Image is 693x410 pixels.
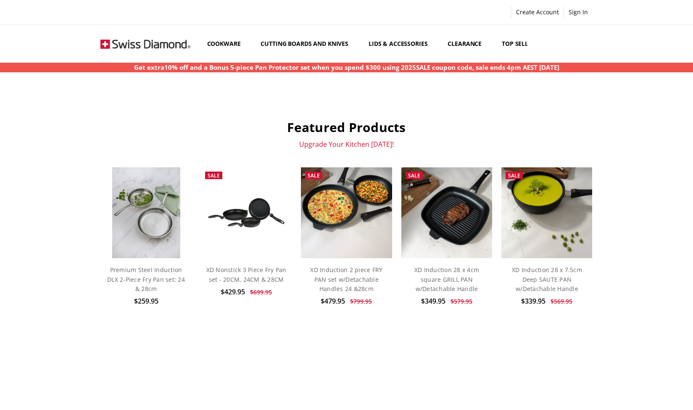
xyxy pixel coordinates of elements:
a: Add to Cart [210,233,282,249]
a: Cutting boards and knives [253,25,361,63]
img: Premium steel DLX 2pc fry pan set (28 and 24cm) life style shot [112,167,180,258]
span: $339.95 [521,296,545,306]
a: XD Nonstick 3 Piece Fry Pan set - 20CM, 24CM & 28CM [206,266,287,283]
a: Add to Cart [110,233,182,249]
img: XD Nonstick 3 Piece Fry Pan set - 20CM, 24CM & 28CM [201,190,292,235]
span: $699.95 [250,288,272,296]
a: Premium Steel Induction DLX 2-Piece Fry Pan set: 24 & 28cm [107,266,185,293]
a: Add to Cart [311,233,382,249]
a: Cookware [200,25,254,63]
span: Sale [508,172,520,179]
h2: Featured Products [100,119,592,135]
h2: BEST SELLERS [100,370,592,386]
img: XD Induction 2 piece FRY PAN set w/Detachable Handles 24 &28cm [301,167,392,258]
span: $429.95 [221,287,245,296]
span: $579.95 [451,297,472,305]
span: $479.95 [321,296,345,306]
a: Top Sellers [495,25,545,63]
a: XD Nonstick 3 Piece Fry Pan set - 20CM, 24CM & 28CM [201,167,292,258]
a: Clearance [440,25,495,63]
span: Sale [208,172,220,179]
a: XD Induction 2 piece FRY PAN set w/Detachable Handles 24 &28cm [310,266,382,293]
a: Premium steel DLX 2pc fry pan set (28 and 24cm) life style shot [100,167,191,258]
a: Lids & Accessories [361,25,440,63]
img: XD Induction 28 x 7.5cm Deep SAUTE PAN w/Detachable Handle [501,167,592,258]
p: Upgrade Your Kitchen [DATE]! [100,140,592,148]
a: Add to Cart [511,233,583,249]
span: $349.95 [421,296,445,306]
p: Fall In Love With Your Kitchen Again [100,391,592,399]
a: Create Account [511,6,564,18]
span: $259.95 [134,296,158,306]
a: Sign In [564,6,593,18]
span: $569.95 [551,297,572,305]
img: Free Shipping On Every Order [100,26,190,62]
a: XD Induction 28 x 4cm square GRILL PAN w/Detachable Handle [414,266,479,293]
a: XD Induction 28 x 7.5cm Deep SAUTE PAN w/Detachable Handle [512,266,582,293]
span: Sale [308,172,320,179]
span: Sale [408,172,420,179]
p: Get extra10% off and a Bonus 5-piece Pan Protector set when you spend $300 using 2025SALE coupon ... [134,63,559,72]
img: XD Induction 28 x 4cm square GRILL PAN w/Detachable Handle [401,167,492,258]
span: $799.95 [350,297,372,305]
a: Add to Cart [411,233,482,249]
